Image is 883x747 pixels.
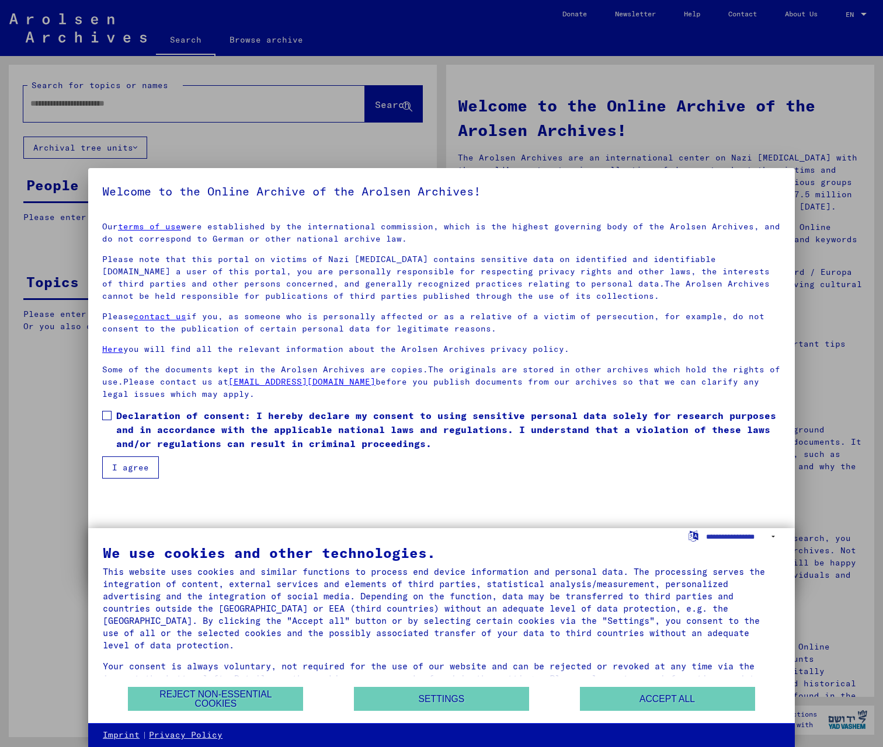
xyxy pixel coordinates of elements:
p: you will find all the relevant information about the Arolsen Archives privacy policy. [102,343,781,355]
button: Settings [354,687,529,711]
a: Privacy Policy [149,729,223,741]
h5: Welcome to the Online Archive of the Arolsen Archives! [102,182,781,201]
button: Accept all [580,687,755,711]
p: Please if you, as someone who is personally affected or as a relative of a victim of persecution,... [102,310,781,335]
a: Imprint [103,729,140,741]
span: Declaration of consent: I hereby declare my consent to using sensitive personal data solely for r... [116,409,781,451]
div: We use cookies and other technologies. [103,546,780,560]
a: Here [102,344,123,354]
button: I agree [102,456,159,479]
a: [EMAIL_ADDRESS][DOMAIN_NAME] [228,376,376,387]
button: Reject non-essential cookies [128,687,303,711]
div: Your consent is always voluntary, not required for the use of our website and can be rejected or ... [103,660,780,697]
p: Some of the documents kept in the Arolsen Archives are copies.The originals are stored in other a... [102,364,781,400]
a: terms of use [118,221,181,232]
p: Please note that this portal on victims of Nazi [MEDICAL_DATA] contains sensitive data on identif... [102,253,781,302]
p: Our were established by the international commission, which is the highest governing body of the ... [102,221,781,245]
a: contact us [134,311,186,322]
div: This website uses cookies and similar functions to process end device information and personal da... [103,566,780,651]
